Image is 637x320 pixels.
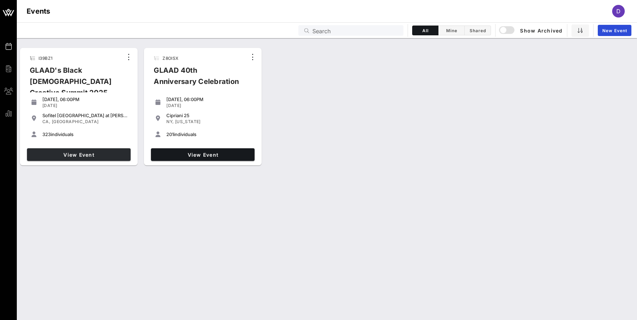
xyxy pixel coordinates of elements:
[166,113,252,118] div: Cipriani 25
[412,26,438,35] button: All
[602,28,627,33] span: New Event
[166,103,252,108] div: [DATE]
[469,28,486,33] span: Shared
[417,28,434,33] span: All
[27,148,131,161] a: View Event
[438,26,465,35] button: Mine
[465,26,491,35] button: Shared
[500,24,563,37] button: Show Archived
[166,131,174,137] span: 201
[151,148,255,161] a: View Event
[500,26,562,35] span: Show Archived
[42,119,50,124] span: CA,
[24,65,123,104] div: GLAAD's Black [DEMOGRAPHIC_DATA] Creative Summit 2025
[166,97,252,102] div: [DATE], 06:00PM
[39,56,53,61] span: I39BZ1
[30,152,128,158] span: View Event
[598,25,631,36] a: New Event
[52,119,99,124] span: [GEOGRAPHIC_DATA]
[42,97,128,102] div: [DATE], 06:00PM
[42,113,128,118] div: Sofitel [GEOGRAPHIC_DATA] at [PERSON_NAME][GEOGRAPHIC_DATA]
[166,131,252,137] div: individuals
[42,103,128,108] div: [DATE]
[148,65,247,93] div: GLAAD 40th Anniversary Celebration
[166,119,174,124] span: NY,
[616,8,621,15] span: D
[42,131,51,137] span: 323
[175,119,201,124] span: [US_STATE]
[154,152,252,158] span: View Event
[162,56,178,61] span: Z8OISX
[443,28,460,33] span: Mine
[42,131,128,137] div: individuals
[27,6,50,17] h1: Events
[612,5,625,17] div: D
